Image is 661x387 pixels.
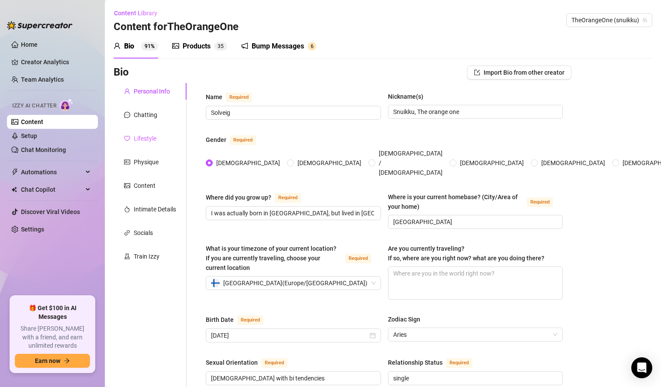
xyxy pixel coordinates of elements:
[11,169,18,176] span: thunderbolt
[124,41,134,52] div: Bio
[21,208,80,215] a: Discover Viral Videos
[446,358,472,368] span: Required
[538,158,609,168] span: [DEMOGRAPHIC_DATA]
[124,253,130,259] span: experiment
[211,208,374,218] input: Where did you grow up?
[218,43,221,49] span: 3
[35,357,60,364] span: Earn now
[388,314,426,324] label: Zodiac Sign
[134,181,156,190] div: Content
[388,245,544,262] span: Are you currently traveling? If so, where are you right now? what are you doing there?
[21,183,83,197] span: Chat Copilot
[206,135,226,145] div: Gender
[124,183,130,189] span: picture
[388,192,563,211] label: Where is your current homebase? (City/Area of your home)
[527,197,553,207] span: Required
[631,357,652,378] div: Open Intercom Messenger
[206,314,273,325] label: Birth Date
[275,193,301,203] span: Required
[206,135,266,145] label: Gender
[134,86,170,96] div: Personal Info
[571,14,647,27] span: TheOrangeOne (snuikku)
[114,66,129,79] h3: Bio
[226,93,252,102] span: Required
[21,55,91,69] a: Creator Analytics
[206,245,336,271] span: What is your timezone of your current location? If you are currently traveling, choose your curre...
[134,157,159,167] div: Physique
[134,204,176,214] div: Intimate Details
[206,193,271,202] div: Where did you grow up?
[21,118,43,125] a: Content
[21,146,66,153] a: Chat Monitoring
[7,21,73,30] img: logo-BBDzfeDw.svg
[15,354,90,368] button: Earn nowarrow-right
[294,158,365,168] span: [DEMOGRAPHIC_DATA]
[211,108,374,117] input: Name
[15,325,90,350] span: Share [PERSON_NAME] with a friend, and earn unlimited rewards
[252,41,304,52] div: Bump Messages
[21,165,83,179] span: Automations
[642,17,647,23] span: team
[311,43,314,49] span: 6
[211,331,368,340] input: Birth Date
[237,315,263,325] span: Required
[221,43,224,49] span: 5
[12,102,56,110] span: Izzy AI Chatter
[15,304,90,321] span: 🎁 Get $100 in AI Messages
[393,328,558,341] span: Aries
[388,192,524,211] div: Where is your current homebase? (City/Area of your home)
[124,206,130,212] span: fire
[114,6,164,20] button: Content Library
[64,358,70,364] span: arrow-right
[388,92,423,101] div: Nickname(s)
[393,373,556,383] input: Relationship Status
[388,92,429,101] label: Nickname(s)
[134,252,159,261] div: Train Izzy
[114,20,239,34] h3: Content for TheOrangeOne
[124,112,130,118] span: message
[114,10,157,17] span: Content Library
[21,132,37,139] a: Setup
[223,276,367,290] span: [GEOGRAPHIC_DATA] ( Europe/[GEOGRAPHIC_DATA] )
[206,357,297,368] label: Sexual Orientation
[261,358,287,368] span: Required
[206,315,234,325] div: Birth Date
[114,42,121,49] span: user
[206,358,258,367] div: Sexual Orientation
[172,42,179,49] span: picture
[206,92,222,102] div: Name
[241,42,248,49] span: notification
[213,158,284,168] span: [DEMOGRAPHIC_DATA]
[141,42,158,51] sup: 91%
[214,42,227,51] sup: 35
[484,69,564,76] span: Import Bio from other creator
[124,159,130,165] span: idcard
[393,107,556,117] input: Nickname(s)
[124,88,130,94] span: user
[183,41,211,52] div: Products
[388,358,443,367] div: Relationship Status
[308,42,316,51] sup: 6
[21,226,44,233] a: Settings
[206,192,311,203] label: Where did you grow up?
[388,314,420,324] div: Zodiac Sign
[60,98,73,111] img: AI Chatter
[393,217,556,227] input: Where is your current homebase? (City/Area of your home)
[388,357,482,368] label: Relationship Status
[230,135,256,145] span: Required
[11,187,17,193] img: Chat Copilot
[375,149,446,177] span: [DEMOGRAPHIC_DATA] / [DEMOGRAPHIC_DATA]
[206,92,262,102] label: Name
[124,230,130,236] span: link
[134,134,156,143] div: Lifestyle
[21,76,64,83] a: Team Analytics
[21,41,38,48] a: Home
[211,279,220,287] img: fi
[211,373,374,383] input: Sexual Orientation
[345,254,371,263] span: Required
[134,110,157,120] div: Chatting
[134,228,153,238] div: Socials
[467,66,571,79] button: Import Bio from other creator
[457,158,527,168] span: [DEMOGRAPHIC_DATA]
[124,135,130,142] span: heart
